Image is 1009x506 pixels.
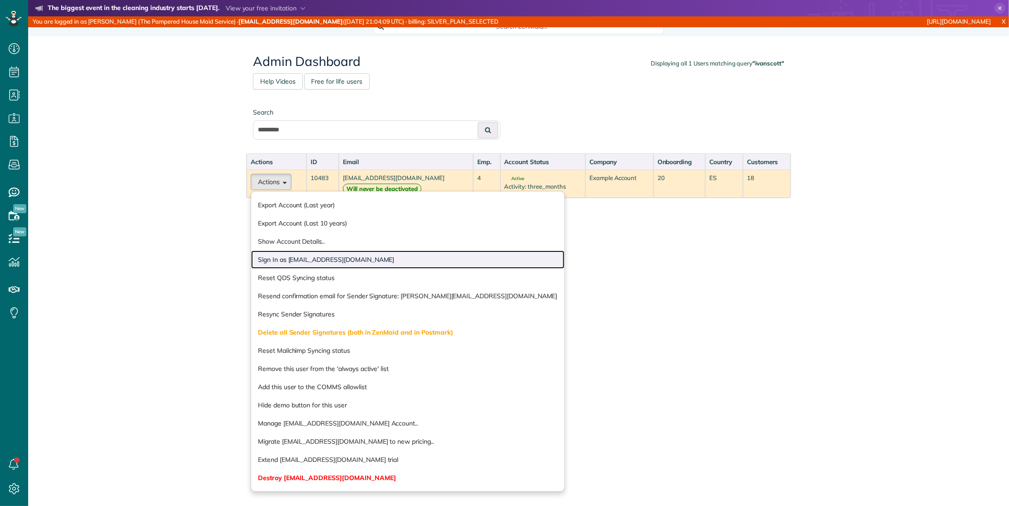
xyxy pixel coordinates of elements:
a: [URL][DOMAIN_NAME] [927,18,991,25]
a: Resync Sender Signatures [251,305,564,323]
td: 20 [653,170,706,198]
a: Help Videos [253,73,303,90]
div: Company [589,157,649,166]
label: Search [253,108,500,117]
div: You are logged in as [PERSON_NAME] (The Pampered House Maid Service) · ([DATE] 21:04:09 UTC) · bi... [28,16,671,27]
a: Show Account Details.. [251,232,564,250]
a: Delete all Sender Signatures (both in ZenMaid and in Postmark) [251,323,564,341]
div: Customers [747,157,786,166]
div: Account Status [504,157,581,166]
strong: The biggest event in the cleaning industry starts [DATE]. [48,4,219,14]
span: New [13,204,26,213]
span: New [13,227,26,236]
td: ES [705,170,743,198]
a: Destroy [EMAIL_ADDRESS][DOMAIN_NAME] [251,469,564,487]
div: Onboarding [658,157,702,166]
div: ID [311,157,335,166]
a: Sign In as [EMAIL_ADDRESS][DOMAIN_NAME] [251,250,564,269]
a: Reset Mailchimp Syncing status [251,341,564,360]
h2: Admin Dashboard [253,55,784,69]
td: [EMAIL_ADDRESS][DOMAIN_NAME] [339,170,473,198]
div: Displaying all 1 Users matching query [651,59,784,68]
a: Free for life users [304,73,370,90]
strong: [EMAIL_ADDRESS][DOMAIN_NAME] [238,18,343,25]
a: Export Account (Last 10 years) [251,214,564,232]
a: Migrate [EMAIL_ADDRESS][DOMAIN_NAME] to new pricing.. [251,432,564,451]
div: Email [343,157,469,166]
a: X [998,16,1009,27]
button: Actions [251,174,292,190]
td: 4 [473,170,500,198]
div: Actions [251,157,302,166]
a: Extend [EMAIL_ADDRESS][DOMAIN_NAME] trial [251,451,564,469]
a: Export Account (Last year) [251,196,564,214]
td: Example Account [585,170,653,198]
strong: "ivanscott" [752,60,784,67]
a: Remove this user from the 'always active' list [251,360,564,378]
a: Manage [EMAIL_ADDRESS][DOMAIN_NAME] Account.. [251,414,564,432]
strong: Will never be deactivated [343,184,421,194]
td: 18 [743,170,791,198]
td: 10483 [307,170,339,198]
span: Active [504,176,524,181]
a: Hide demo button for this user [251,396,564,414]
a: Resend confirmation email for Sender Signature: [PERSON_NAME][EMAIL_ADDRESS][DOMAIN_NAME] [251,287,564,305]
div: Emp. [477,157,496,166]
div: Country [709,157,739,166]
a: Reset QDS Syncing status [251,269,564,287]
a: Add this user to the COMMS allowlist [251,378,564,396]
div: Activity: three_months [504,182,581,191]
